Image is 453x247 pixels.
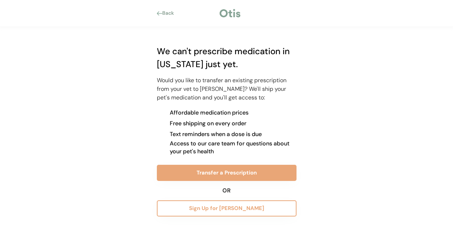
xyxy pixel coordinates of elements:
div: Free shipping on every order [170,120,297,127]
div: Would you like to transfer an existing prescription from your vet to [PERSON_NAME]? We'll ship yo... [157,76,297,102]
div: Back [162,10,178,17]
button: Sign Up for [PERSON_NAME] [157,200,297,216]
button: Transfer a Prescription [157,165,297,181]
div: Text reminders when a dose is due [170,130,297,138]
div: OR [157,186,297,195]
div: We can't prescribe medication in [US_STATE] just yet. [157,45,297,71]
div: Access to our care team for questions about your pet's health [170,140,297,156]
div: Affordable medication prices [170,109,297,117]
